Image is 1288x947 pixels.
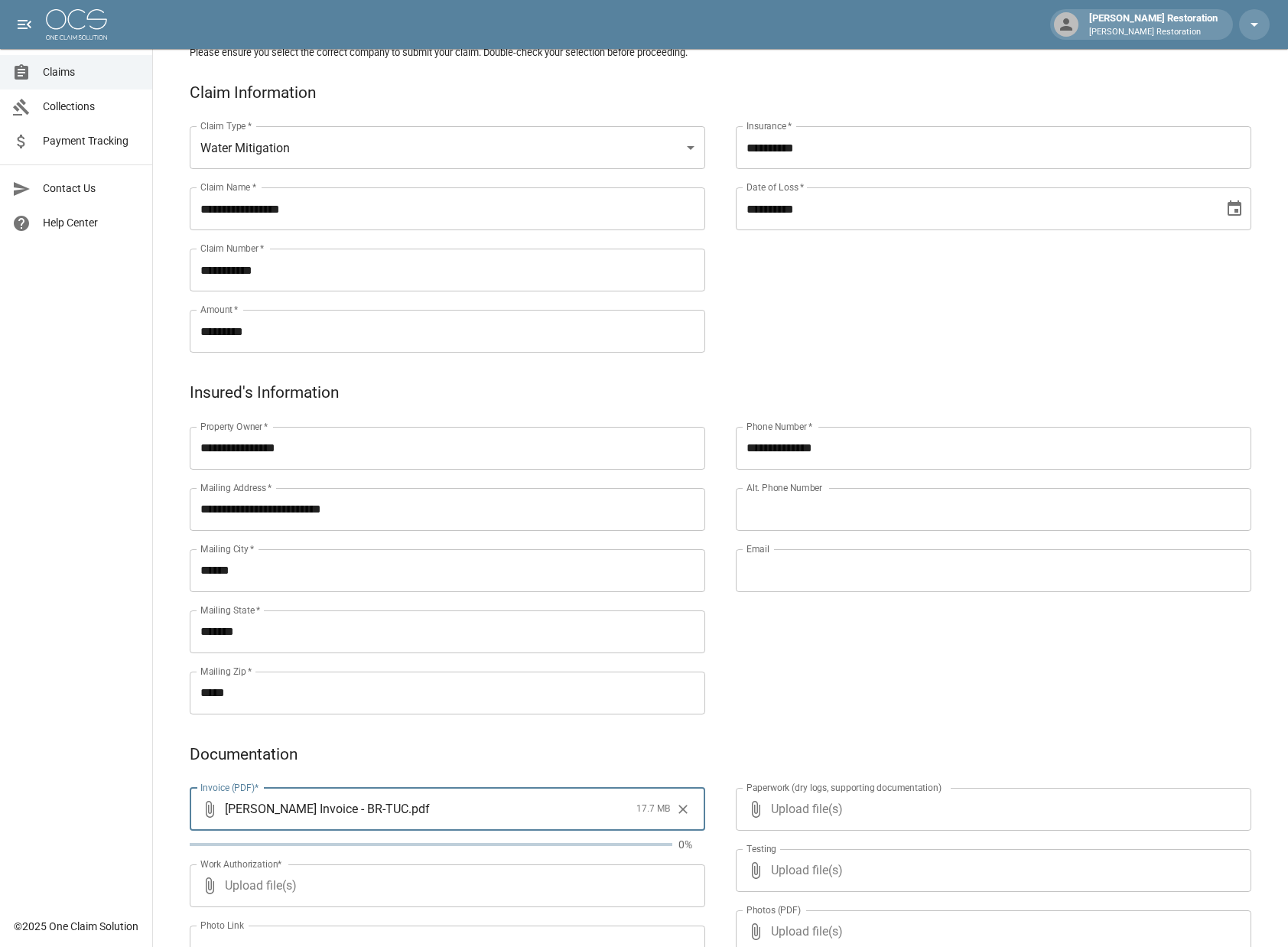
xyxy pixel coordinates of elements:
[200,420,268,433] label: Property Owner
[1219,194,1250,224] button: Choose date, selected date is Sep 19, 2025
[43,133,140,149] span: Payment Tracking
[43,215,140,231] span: Help Center
[225,800,408,818] span: [PERSON_NAME] Invoice - BR-TUC
[200,858,282,871] label: Work Authorization*
[9,9,40,40] button: open drawer
[200,119,252,132] label: Claim Type
[678,837,705,852] p: 0%
[46,9,107,40] img: ocs-logo-white-transparent.png
[200,665,252,678] label: Mailing Zip
[746,842,776,855] label: Testing
[200,542,255,555] label: Mailing City
[771,788,1210,831] span: Upload file(s)
[43,99,140,115] span: Collections
[636,802,670,817] span: 17.7 MB
[190,126,705,169] div: Water Mitigation
[43,181,140,197] span: Contact Us
[1083,11,1224,38] div: [PERSON_NAME] Restoration
[14,919,138,934] div: © 2025 One Claim Solution
[771,849,1210,892] span: Upload file(s)
[746,119,792,132] label: Insurance
[200,604,260,617] label: Mailing State
[746,420,812,433] label: Phone Number
[200,242,264,255] label: Claim Number
[746,181,804,194] label: Date of Loss
[200,919,244,932] label: Photo Link
[200,303,239,316] label: Amount
[408,800,430,818] span: . pdf
[746,542,769,555] label: Email
[200,481,272,494] label: Mailing Address
[200,781,259,794] label: Invoice (PDF)*
[746,481,822,494] label: Alt. Phone Number
[200,181,256,194] label: Claim Name
[43,64,140,80] span: Claims
[672,798,694,821] button: Clear
[746,781,942,794] label: Paperwork (dry logs, supporting documentation)
[1089,26,1218,39] p: [PERSON_NAME] Restoration
[190,46,1251,59] h5: Please ensure you select the correct company to submit your claim. Double-check your selection be...
[746,903,801,916] label: Photos (PDF)
[225,864,664,907] span: Upload file(s)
